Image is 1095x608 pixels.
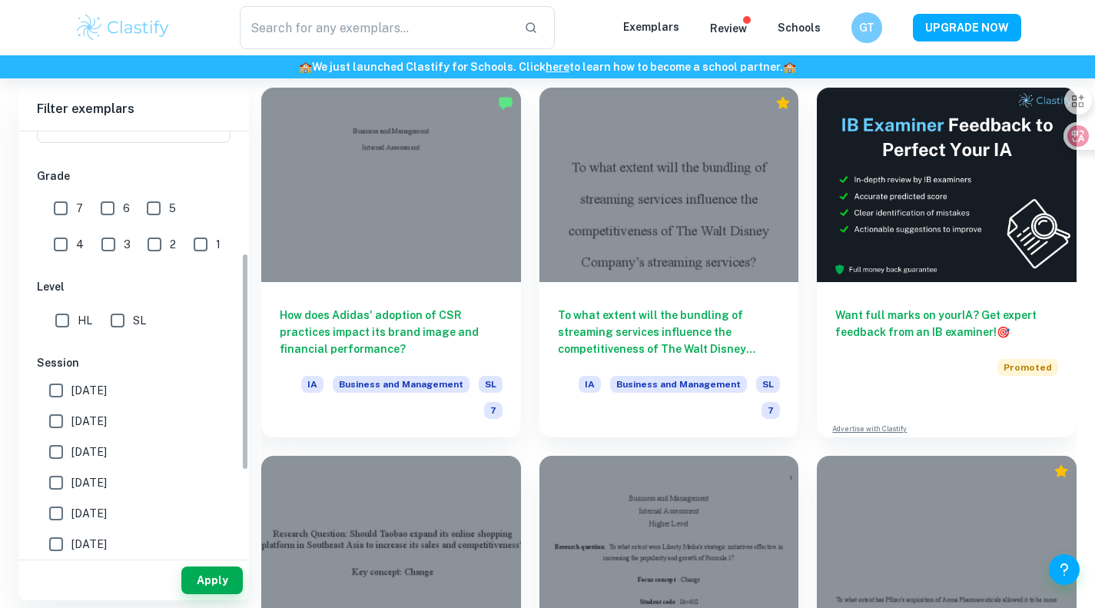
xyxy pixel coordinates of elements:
span: [DATE] [71,505,107,522]
span: 7 [484,402,503,419]
a: Schools [778,22,821,34]
img: Thumbnail [817,88,1077,282]
span: Promoted [997,359,1058,376]
a: How does Adidas' adoption of CSR practices impact its brand image and financial performance?IABus... [261,88,521,437]
span: 🏫 [299,61,312,73]
h6: Want full marks on your IA ? Get expert feedback from an IB examiner! [835,307,1058,341]
span: Business and Management [333,376,470,393]
span: 7 [76,200,83,217]
span: [DATE] [71,536,107,553]
span: 🎯 [997,326,1010,338]
a: here [546,61,569,73]
span: 6 [123,200,130,217]
a: To what extent will the bundling of streaming services influence the competitiveness of The Walt ... [539,88,799,437]
button: Apply [181,566,243,594]
h6: Filter exemplars [18,88,249,131]
span: HL [78,312,92,329]
h6: Session [37,354,231,371]
a: Want full marks on yourIA? Get expert feedback from an IB examiner!PromotedAdvertise with Clastify [817,88,1077,437]
span: SL [133,312,146,329]
span: 3 [124,236,131,253]
img: Marked [498,95,513,111]
span: IA [301,376,324,393]
input: Search for any exemplars... [240,6,513,49]
span: [DATE] [71,444,107,460]
span: SL [756,376,780,393]
div: Premium [775,95,791,111]
span: [DATE] [71,382,107,399]
span: 7 [762,402,780,419]
span: 5 [169,200,176,217]
h6: Grade [37,168,231,184]
button: Help and Feedback [1049,554,1080,585]
h6: How does Adidas' adoption of CSR practices impact its brand image and financial performance? [280,307,503,357]
span: [DATE] [71,413,107,430]
button: GT [851,12,882,43]
span: 2 [170,236,176,253]
h6: Level [37,278,231,295]
button: UPGRADE NOW [913,14,1021,42]
span: IA [579,376,601,393]
h6: We just launched Clastify for Schools. Click to learn how to become a school partner. [3,58,1092,75]
span: SL [479,376,503,393]
a: Advertise with Clastify [832,424,907,434]
span: [DATE] [71,474,107,491]
span: 🏫 [783,61,796,73]
p: Exemplars [623,18,679,35]
span: 4 [76,236,84,253]
h6: GT [858,19,875,36]
span: 1 [216,236,221,253]
div: Premium [1054,463,1069,479]
img: Clastify logo [75,12,172,43]
h6: To what extent will the bundling of streaming services influence the competitiveness of The Walt ... [558,307,781,357]
p: Review [710,20,747,37]
span: Business and Management [610,376,747,393]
